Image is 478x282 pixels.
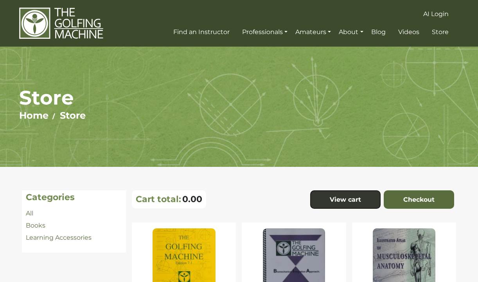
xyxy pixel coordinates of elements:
h1: Store [19,86,459,110]
a: Store [60,110,86,121]
a: Checkout [384,190,454,209]
a: Store [430,25,451,39]
a: Professionals [240,25,289,39]
a: Videos [396,25,421,39]
span: AI Login [423,10,449,18]
a: Learning Accessories [26,234,92,241]
span: Videos [398,28,419,36]
a: Find an Instructor [171,25,232,39]
h4: Categories [26,192,122,202]
span: 0.00 [182,194,202,204]
a: Home [19,110,49,121]
p: Cart total: [136,194,181,204]
span: Find an Instructor [173,28,230,36]
span: Blog [371,28,386,36]
a: AI Login [421,7,451,21]
span: Store [432,28,449,36]
a: Books [26,222,45,229]
a: View cart [310,190,381,209]
a: About [337,25,365,39]
a: All [26,210,33,217]
a: Blog [369,25,388,39]
a: Amateurs [293,25,333,39]
img: The Golfing Machine [19,7,103,40]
